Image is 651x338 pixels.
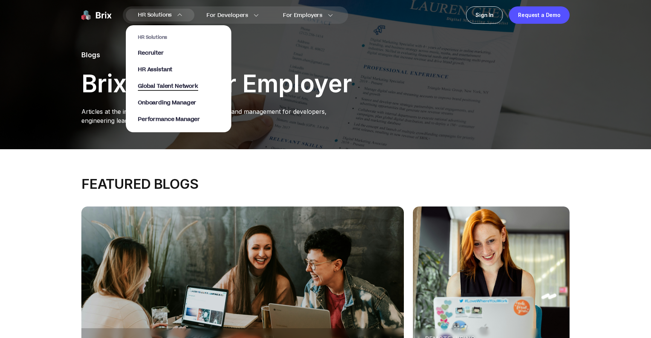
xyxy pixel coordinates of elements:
[138,99,219,107] a: Onboarding Manager
[138,116,219,123] a: Performance Manager
[138,49,219,57] a: Recruiter
[283,11,322,19] span: For Employers
[138,82,198,91] span: Global Talent Network
[81,50,352,60] p: Blogs
[81,107,352,125] p: Articles at the intersection of technology, upskilling, and management for developers, engineerin...
[466,6,503,24] a: Sign In
[138,99,196,107] span: Onboarding Manager
[138,115,200,123] span: Performance Manager
[138,34,219,40] span: HR Solutions
[138,66,172,73] span: HR Assistant
[138,66,219,73] a: HR Assistant
[138,49,164,57] span: Recruiter
[81,176,570,191] div: FEATURED BLOGS
[81,72,352,95] p: Brix blogs for Employer
[138,9,172,21] span: HR Solutions
[138,83,219,90] a: Global Talent Network
[206,11,248,19] span: For Developers
[509,6,570,24] a: Request a Demo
